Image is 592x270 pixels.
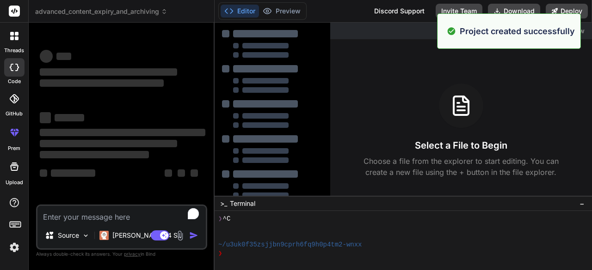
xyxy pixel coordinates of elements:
[6,179,23,186] label: Upload
[189,231,198,240] img: icon
[36,250,207,258] p: Always double-check its answers. Your in Bind
[460,25,575,37] p: Project created successfully
[178,169,185,177] span: ‌
[220,199,227,208] span: >_
[218,240,362,249] span: ~/u3uk0f35zsjjbn9cprh6fq9h0p4tm2-wnxx
[37,206,206,222] textarea: To enrich screen reader interactions, please activate Accessibility in Grammarly extension settings
[218,215,223,223] span: ❯
[8,78,21,85] label: code
[58,231,79,240] p: Source
[358,156,565,178] p: Choose a file from the explorer to start editing. You can create a new file using the + button in...
[580,199,585,208] span: −
[124,251,141,257] span: privacy
[55,114,84,121] span: ‌
[99,231,109,240] img: Claude 4 Sonnet
[165,169,172,177] span: ‌
[223,215,231,223] span: ^C
[40,169,47,177] span: ‌
[218,249,223,258] span: ❯
[8,144,20,152] label: prem
[4,47,24,54] label: threads
[40,79,164,87] span: ‌
[6,240,22,255] img: settings
[230,199,255,208] span: Terminal
[191,169,198,177] span: ‌
[488,4,540,18] button: Download
[259,5,304,18] button: Preview
[175,230,185,241] img: attachment
[546,4,588,18] button: Deploy
[40,140,177,147] span: ‌
[56,53,71,60] span: ‌
[221,5,259,18] button: Editor
[40,151,149,158] span: ‌
[415,139,507,152] h3: Select a File to Begin
[6,110,23,118] label: GitHub
[40,129,205,136] span: ‌
[82,232,90,240] img: Pick Models
[578,196,586,211] button: −
[35,7,167,16] span: advanced_content_expiry_and_archiving
[40,68,177,76] span: ‌
[436,4,482,18] button: Invite Team
[40,50,53,63] span: ‌
[40,112,51,123] span: ‌
[112,231,181,240] p: [PERSON_NAME] 4 S..
[369,4,430,18] div: Discord Support
[51,169,95,177] span: ‌
[447,25,456,37] img: alert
